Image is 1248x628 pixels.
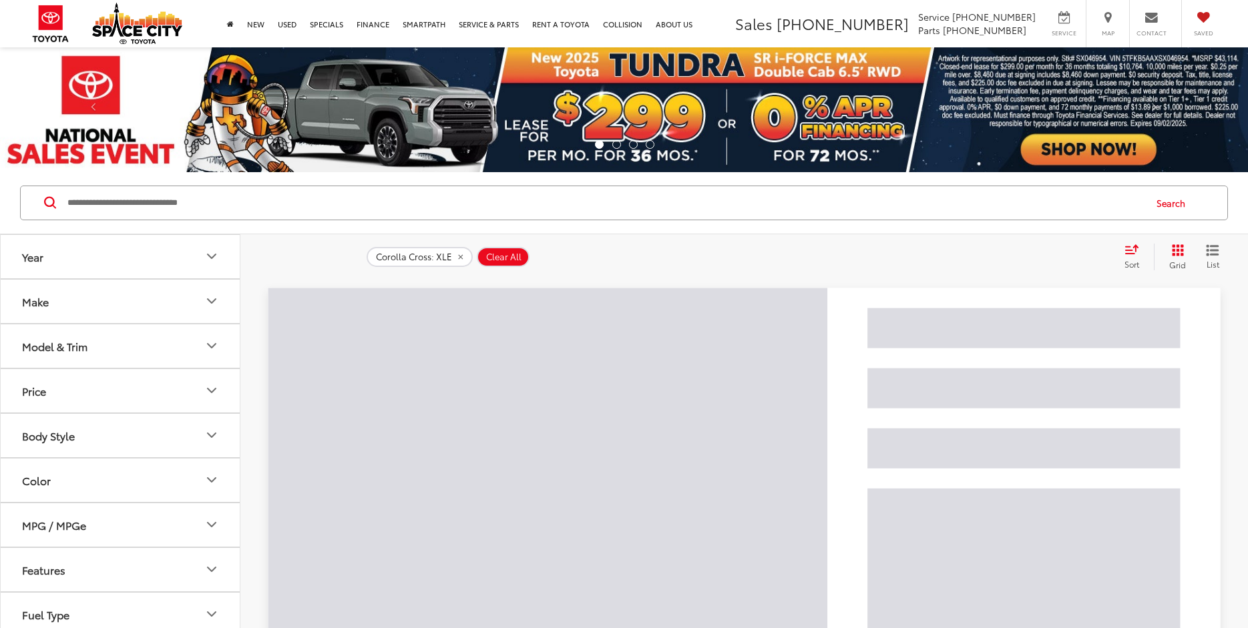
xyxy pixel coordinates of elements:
span: [PHONE_NUMBER] [952,10,1036,23]
div: MPG / MPGe [204,517,220,533]
div: Body Style [204,427,220,443]
div: Features [22,563,65,576]
button: Clear All [477,247,530,267]
div: Body Style [22,429,75,442]
span: Contact [1136,29,1167,37]
div: Fuel Type [22,608,69,621]
button: ColorColor [1,458,241,502]
span: Sort [1124,258,1139,270]
span: Saved [1189,29,1218,37]
span: [PHONE_NUMBER] [777,13,909,34]
div: Color [22,474,51,487]
div: Fuel Type [204,606,220,622]
button: Model & TrimModel & Trim [1,324,241,368]
div: Price [204,382,220,398]
span: Parts [918,23,940,37]
div: Year [22,250,43,263]
div: Make [22,295,49,308]
button: YearYear [1,235,241,278]
div: Year [204,248,220,264]
span: List [1206,258,1219,270]
span: Grid [1169,259,1186,270]
span: Service [918,10,950,23]
button: remove Corolla%20Cross: XLE [367,247,473,267]
img: Space City Toyota [92,3,182,44]
span: Map [1093,29,1122,37]
button: Grid View [1154,244,1196,270]
button: Search [1144,186,1205,220]
button: PricePrice [1,369,241,412]
div: Model & Trim [204,338,220,354]
span: Corolla Cross: XLE [376,252,452,262]
div: MPG / MPGe [22,519,86,531]
button: MakeMake [1,280,241,323]
span: [PHONE_NUMBER] [943,23,1026,37]
input: Search by Make, Model, or Keyword [66,187,1144,219]
button: FeaturesFeatures [1,548,241,591]
button: List View [1196,244,1229,270]
div: Model & Trim [22,340,87,352]
div: Color [204,472,220,488]
span: Sales [735,13,773,34]
button: Select sort value [1118,244,1154,270]
span: Clear All [486,252,522,262]
button: MPG / MPGeMPG / MPGe [1,503,241,547]
div: Features [204,561,220,577]
div: Make [204,293,220,309]
span: Service [1049,29,1079,37]
button: Body StyleBody Style [1,414,241,457]
div: Price [22,384,46,397]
